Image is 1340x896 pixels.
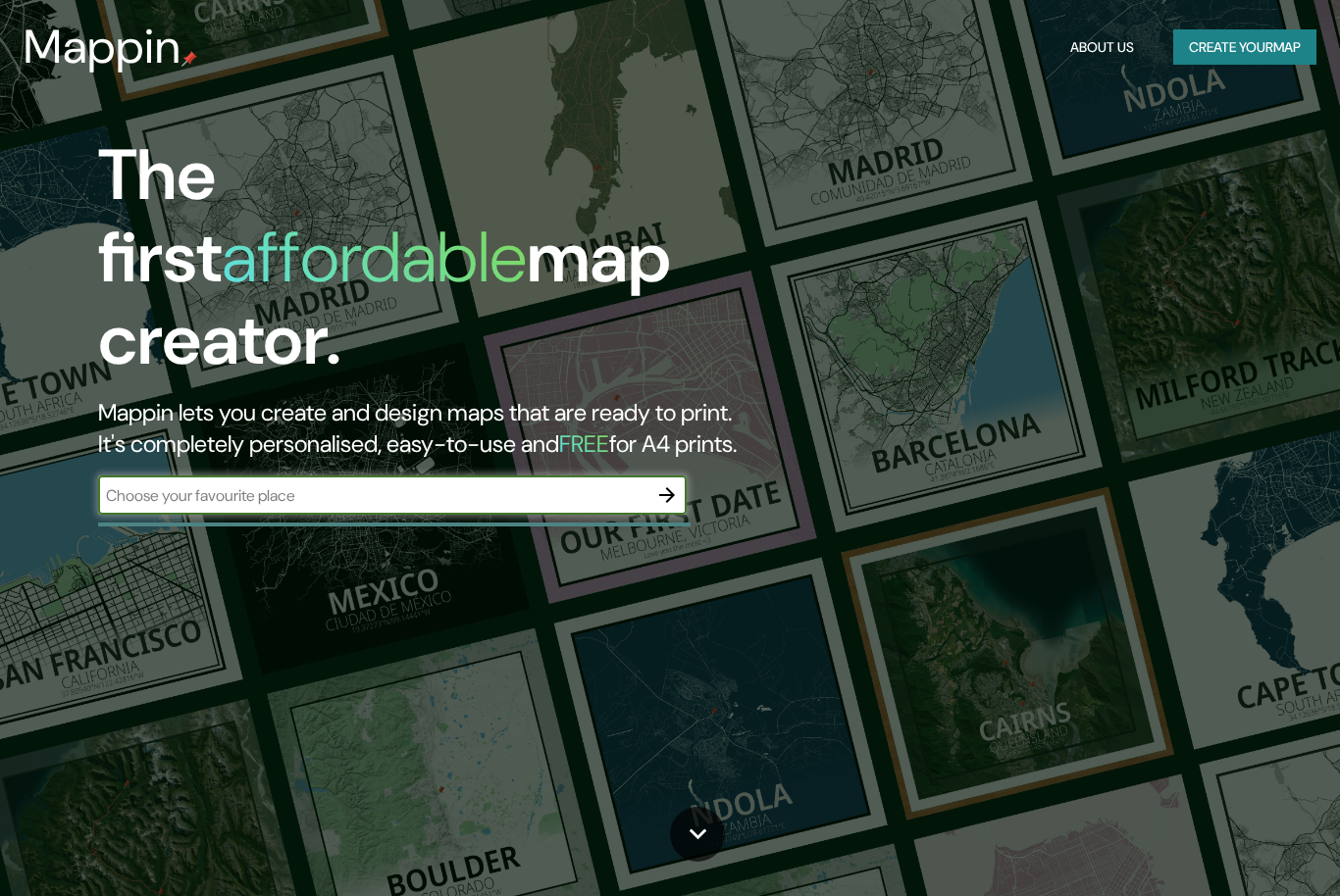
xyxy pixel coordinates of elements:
[98,134,768,397] h1: The first map creator.
[181,51,197,67] img: mappin-pin
[98,397,768,460] h2: Mappin lets you create and design maps that are ready to print. It's completely personalised, eas...
[98,484,647,507] input: Choose your favourite place
[1173,29,1316,66] button: Create yourmap
[222,212,527,303] h1: affordable
[24,20,181,75] h3: Mappin
[1062,29,1142,66] button: About Us
[559,428,609,459] h5: FREE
